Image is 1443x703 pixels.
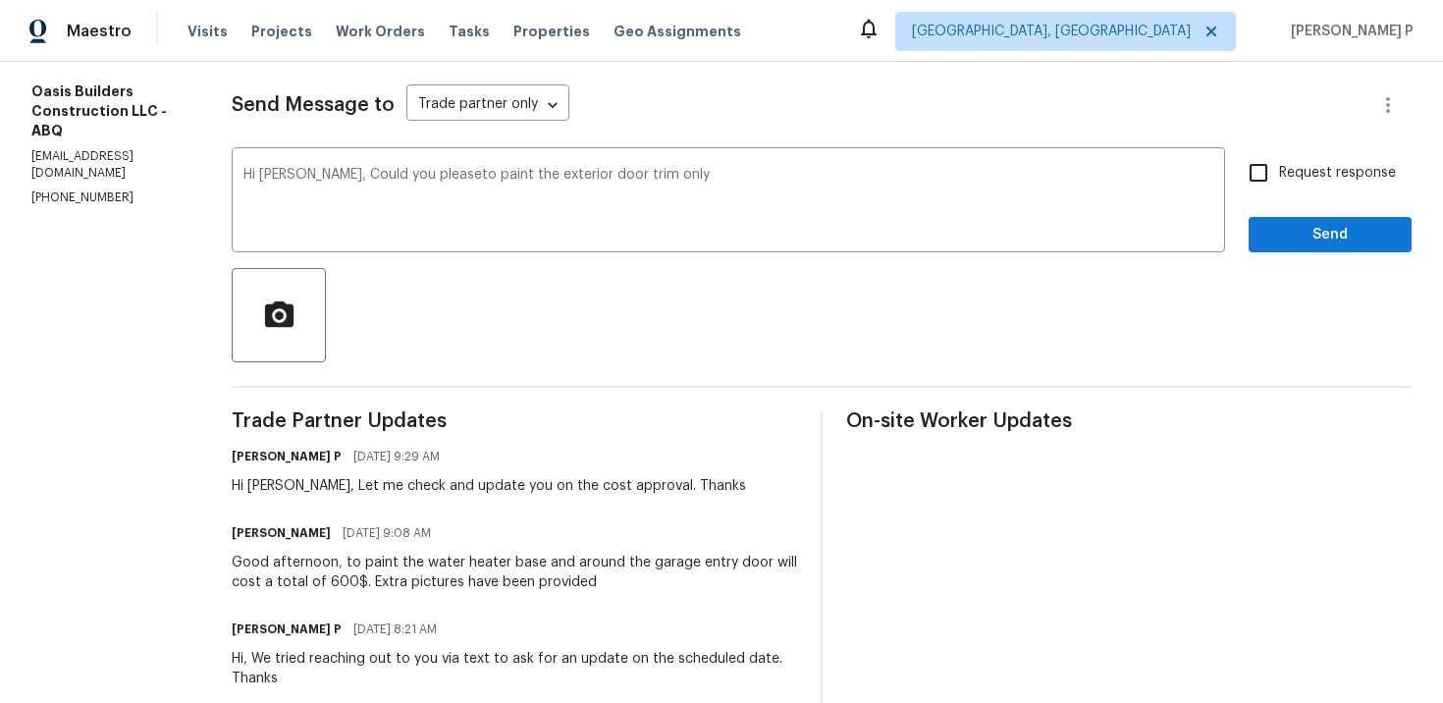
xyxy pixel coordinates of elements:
h5: Oasis Builders Construction LLC - ABQ [31,81,185,140]
span: On-site Worker Updates [846,411,1412,431]
h6: [PERSON_NAME] P [232,447,342,466]
textarea: Hi [PERSON_NAME], Could you pleaseto paint the exterior door trim only [243,168,1213,237]
button: Send [1249,217,1412,253]
span: Maestro [67,22,132,41]
span: Request response [1279,163,1396,184]
div: Hi [PERSON_NAME], Let me check and update you on the cost approval. Thanks [232,476,746,496]
span: Visits [187,22,228,41]
p: [PHONE_NUMBER] [31,189,185,206]
span: [DATE] 9:29 AM [353,447,440,466]
span: Properties [513,22,590,41]
span: [PERSON_NAME] P [1283,22,1414,41]
p: [EMAIL_ADDRESS][DOMAIN_NAME] [31,148,185,182]
span: Tasks [449,25,490,38]
span: [DATE] 8:21 AM [353,620,437,639]
span: [DATE] 9:08 AM [343,523,431,543]
span: Projects [251,22,312,41]
div: Hi, We tried reaching out to you via text to ask for an update on the scheduled date. Thanks [232,649,797,688]
h6: [PERSON_NAME] P [232,620,342,639]
h6: [PERSON_NAME] [232,523,331,543]
span: Work Orders [336,22,425,41]
span: Trade Partner Updates [232,411,797,431]
span: [GEOGRAPHIC_DATA], [GEOGRAPHIC_DATA] [912,22,1191,41]
div: Trade partner only [406,89,569,122]
span: Geo Assignments [614,22,741,41]
span: Send Message to [232,95,395,115]
div: Good afternoon, to paint the water heater base and around the garage entry door will cost a total... [232,553,797,592]
span: Send [1264,223,1396,247]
